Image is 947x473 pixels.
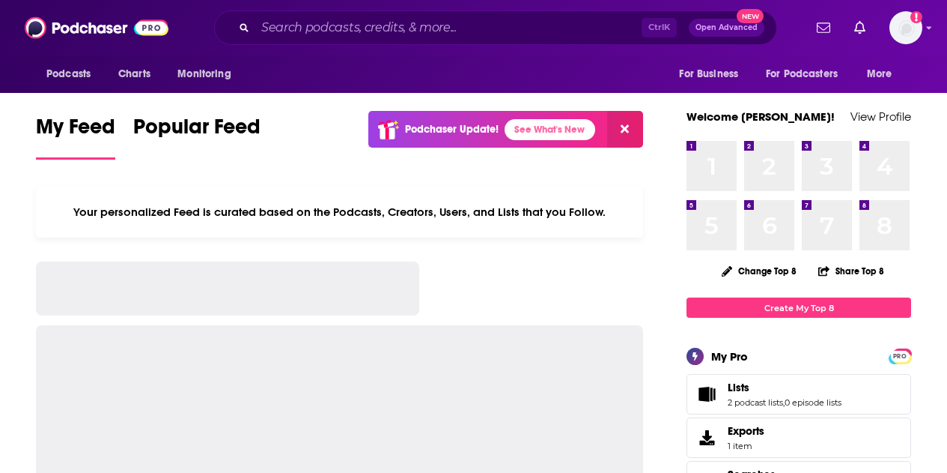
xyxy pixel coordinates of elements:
[686,418,911,458] a: Exports
[737,9,764,23] span: New
[756,60,859,88] button: open menu
[669,60,757,88] button: open menu
[133,114,261,148] span: Popular Feed
[817,256,885,286] button: Share Top 8
[36,187,643,238] div: Your personalized Feed is curated based on the Podcasts, Creators, Users, and Lists that you Follow.
[133,114,261,160] a: Popular Feed
[109,60,159,88] a: Charts
[891,351,909,362] span: PRO
[856,60,911,88] button: open menu
[642,18,677,37] span: Ctrl K
[713,262,806,280] button: Change Top 8
[728,381,749,394] span: Lists
[505,119,595,140] a: See What's New
[689,19,764,37] button: Open AdvancedNew
[867,64,892,85] span: More
[46,64,91,85] span: Podcasts
[692,384,722,405] a: Lists
[711,349,748,364] div: My Pro
[889,11,922,44] button: Show profile menu
[728,397,783,408] a: 2 podcast lists
[850,109,911,124] a: View Profile
[695,24,758,31] span: Open Advanced
[891,350,909,361] a: PRO
[783,397,785,408] span: ,
[811,15,836,40] a: Show notifications dropdown
[910,11,922,23] svg: Add a profile image
[766,64,838,85] span: For Podcasters
[686,298,911,318] a: Create My Top 8
[679,64,738,85] span: For Business
[36,114,115,148] span: My Feed
[25,13,168,42] img: Podchaser - Follow, Share and Rate Podcasts
[728,381,841,394] a: Lists
[728,441,764,451] span: 1 item
[405,123,499,136] p: Podchaser Update!
[848,15,871,40] a: Show notifications dropdown
[36,114,115,160] a: My Feed
[889,11,922,44] span: Logged in as amooers
[728,424,764,438] span: Exports
[889,11,922,44] img: User Profile
[167,60,250,88] button: open menu
[255,16,642,40] input: Search podcasts, credits, & more...
[177,64,231,85] span: Monitoring
[692,427,722,448] span: Exports
[36,60,110,88] button: open menu
[785,397,841,408] a: 0 episode lists
[118,64,150,85] span: Charts
[686,374,911,415] span: Lists
[214,10,777,45] div: Search podcasts, credits, & more...
[686,109,835,124] a: Welcome [PERSON_NAME]!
